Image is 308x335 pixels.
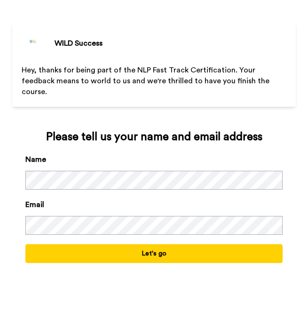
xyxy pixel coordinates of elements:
[22,66,271,96] span: Hey, thanks for being part of the NLP Fast Track Certification. Your feedback means to world to u...
[25,244,283,263] button: Let's go
[25,154,46,165] label: Name
[25,129,283,144] div: Please tell us your name and email address
[55,38,103,49] div: WILD Success
[25,199,44,210] label: Email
